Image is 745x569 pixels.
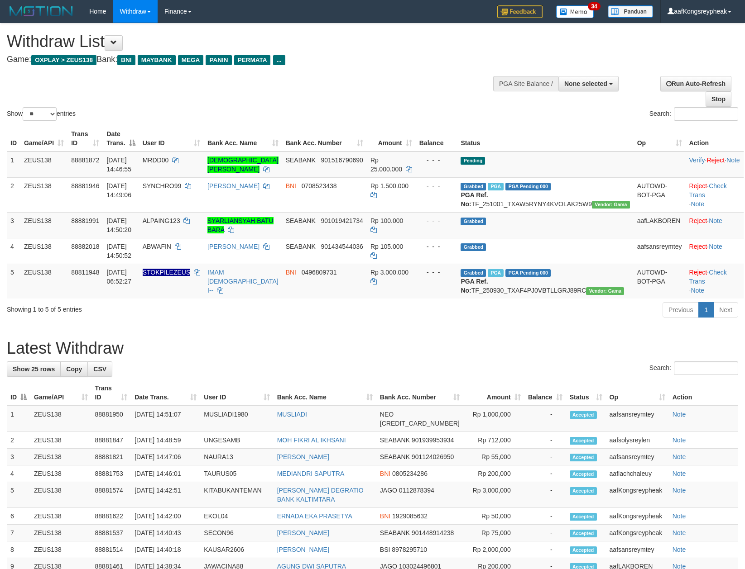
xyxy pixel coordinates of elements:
span: Grabbed [461,269,486,277]
th: Balance: activate to sort column ascending [524,380,566,406]
a: 1 [698,302,714,318]
th: Trans ID: activate to sort column ascending [91,380,131,406]
th: Op: activate to sort column ascending [634,126,686,152]
td: Rp 200,000 [463,465,524,482]
span: BNI [286,182,296,190]
a: CSV [87,361,112,377]
td: aafKongsreypheak [606,508,669,525]
a: [PERSON_NAME] [277,453,329,460]
td: TF_251001_TXAW5RYNY4KVOLAK25W9 [457,177,633,212]
td: - [524,525,566,541]
td: 2 [7,432,30,449]
th: Bank Acc. Number: activate to sort column ascending [376,380,463,406]
td: - [524,465,566,482]
img: panduan.png [608,5,653,18]
td: aafKongsreypheak [606,482,669,508]
td: · · [686,152,744,178]
span: Marked by aafpengsreynich [488,183,504,190]
input: Search: [674,107,738,121]
a: Copy [60,361,88,377]
img: Button%20Memo.svg [556,5,594,18]
td: 5 [7,482,30,508]
td: 1 [7,152,20,178]
span: Rp 105.000 [370,243,403,250]
td: · [686,212,744,238]
td: ZEUS138 [30,508,91,525]
span: [DATE] 06:52:27 [106,269,131,285]
th: Date Trans.: activate to sort column ascending [131,380,200,406]
span: Nama rekening ada tanda titik/strip, harap diedit [143,269,191,276]
td: · · [686,264,744,299]
td: - [524,432,566,449]
td: KAUSAR2606 [200,541,273,558]
span: PGA Pending [505,269,551,277]
td: 88881537 [91,525,131,541]
td: [DATE] 14:40:43 [131,525,200,541]
div: - - - [419,268,454,277]
a: Note [673,546,686,553]
td: - [524,449,566,465]
td: 8 [7,541,30,558]
span: SEABANK [380,529,410,536]
div: PGA Site Balance / [493,76,558,91]
a: Show 25 rows [7,361,61,377]
a: Reject [707,156,725,164]
td: 2 [7,177,20,212]
input: Search: [674,361,738,375]
a: Note [709,217,722,224]
th: User ID: activate to sort column ascending [200,380,273,406]
a: Reject [689,269,707,276]
td: - [524,508,566,525]
td: [DATE] 14:42:51 [131,482,200,508]
td: ZEUS138 [30,449,91,465]
th: Date Trans.: activate to sort column descending [103,126,139,152]
a: [PERSON_NAME] [207,243,260,250]
th: Status [457,126,633,152]
span: Show 25 rows [13,365,55,373]
span: ABWAFIN [143,243,171,250]
td: 88881950 [91,406,131,432]
th: Game/API: activate to sort column ascending [20,126,67,152]
td: 88881821 [91,449,131,465]
td: EKOL04 [200,508,273,525]
span: 88882018 [71,243,99,250]
span: Grabbed [461,243,486,251]
td: aafsansreymtey [606,449,669,465]
span: Copy 5859457168856576 to clipboard [380,420,460,427]
td: - [524,482,566,508]
td: ZEUS138 [20,177,67,212]
td: Rp 75,000 [463,525,524,541]
td: Rp 2,000,000 [463,541,524,558]
td: 3 [7,449,30,465]
td: ZEUS138 [30,406,91,432]
span: SEABANK [380,453,410,460]
td: TF_250930_TXAF4PJ0VBTLLGRJ89RC [457,264,633,299]
span: SYNCHRO99 [143,182,182,190]
span: [DATE] 14:46:55 [106,156,131,173]
td: NAURA13 [200,449,273,465]
button: None selected [558,76,619,91]
span: 88881946 [71,182,99,190]
span: Grabbed [461,183,486,190]
td: 88881847 [91,432,131,449]
span: Copy 0496809731 to clipboard [302,269,337,276]
div: - - - [419,156,454,165]
span: [DATE] 14:50:52 [106,243,131,259]
span: BNI [117,55,135,65]
span: ... [273,55,285,65]
a: Note [709,243,722,250]
div: - - - [419,181,454,190]
span: Marked by aafsreyleap [488,269,504,277]
a: Note [673,411,686,418]
td: - [524,541,566,558]
a: [PERSON_NAME] [207,182,260,190]
a: Reject [689,217,707,224]
th: Game/API: activate to sort column ascending [30,380,91,406]
span: Copy 901434544036 to clipboard [321,243,363,250]
span: Accepted [570,513,597,521]
span: MAYBANK [138,55,176,65]
th: Bank Acc. Name: activate to sort column ascending [204,126,282,152]
span: Accepted [570,454,597,461]
span: JAGO [380,487,397,494]
div: - - - [419,216,454,225]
